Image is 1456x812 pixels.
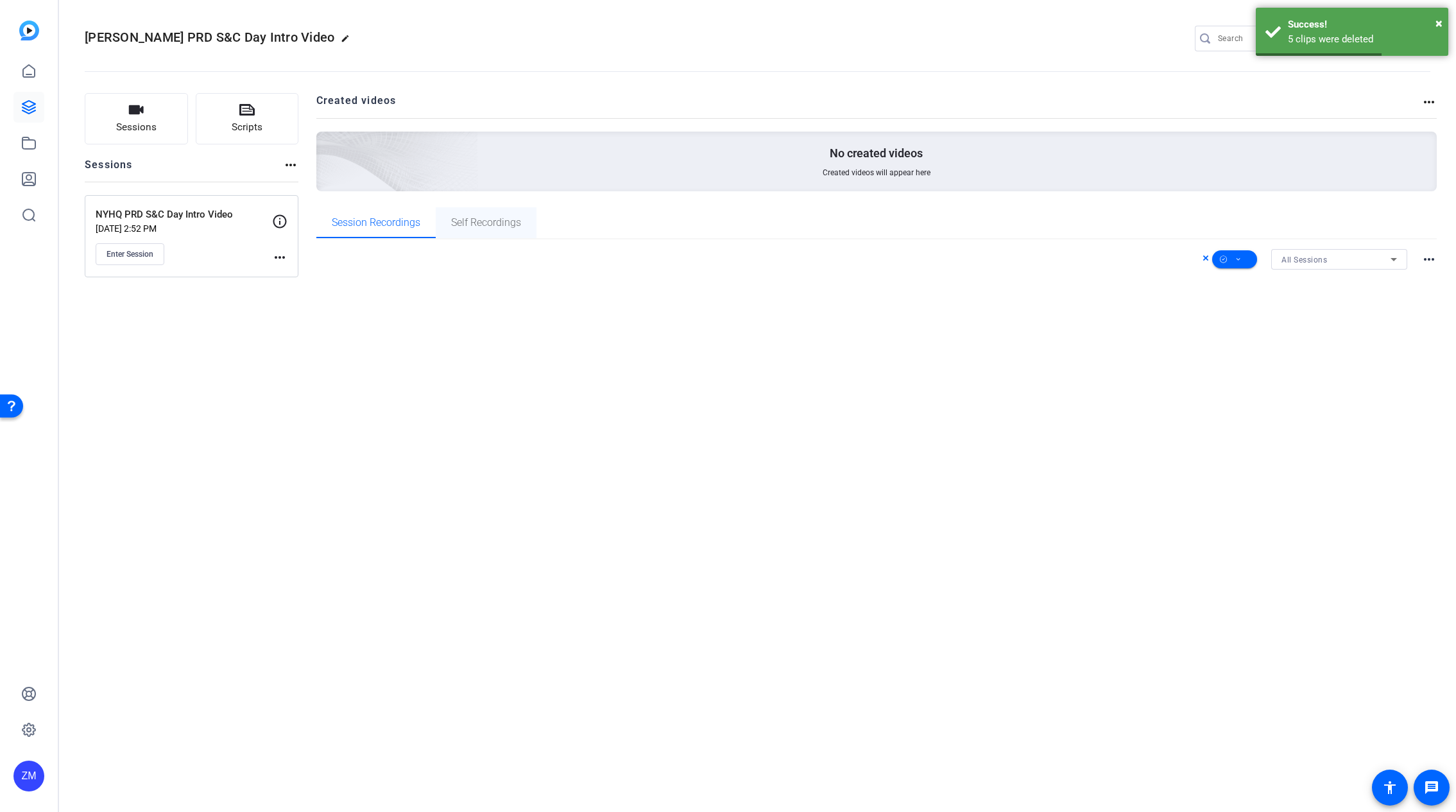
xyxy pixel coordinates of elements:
[1382,780,1398,795] mat-icon: accessibility
[196,93,299,144] button: Scripts
[96,243,164,265] button: Enter Session
[85,157,133,182] h2: Sessions
[451,218,521,228] span: Self Recordings
[116,120,157,135] span: Sessions
[823,168,930,178] span: Created videos will appear here
[1218,31,1333,46] input: Search
[1435,15,1443,31] span: ×
[1435,13,1443,33] button: Close
[830,146,923,161] p: No created videos
[1424,780,1439,795] mat-icon: message
[85,93,188,144] button: Sessions
[341,34,356,49] mat-icon: edit
[1421,94,1437,110] mat-icon: more_horiz
[332,218,420,228] span: Session Recordings
[1281,255,1327,264] span: All Sessions
[1288,17,1439,32] div: Success!
[96,223,272,234] p: [DATE] 2:52 PM
[107,249,153,259] span: Enter Session
[1421,252,1437,267] mat-icon: more_horiz
[316,93,1422,118] h2: Created videos
[19,21,39,40] img: blue-gradient.svg
[283,157,298,173] mat-icon: more_horiz
[13,761,44,791] div: ZM
[96,207,272,222] p: NYHQ PRD S&C Day Intro Video
[173,4,479,283] img: Creted videos background
[1288,32,1439,47] div: 5 clips were deleted
[272,250,287,265] mat-icon: more_horiz
[232,120,262,135] span: Scripts
[85,30,334,45] span: [PERSON_NAME] PRD S&C Day Intro Video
